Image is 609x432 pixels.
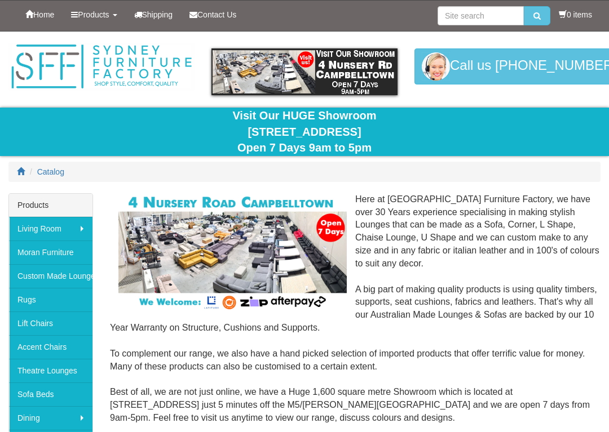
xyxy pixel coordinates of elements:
a: Living Room [9,217,92,241]
a: Shipping [126,1,182,29]
div: Visit Our HUGE Showroom [STREET_ADDRESS] Open 7 Days 9am to 5pm [8,108,601,156]
a: Lift Chairs [9,311,92,335]
input: Site search [438,6,524,25]
span: Products [78,10,109,19]
a: Sofa Beds [9,382,92,406]
a: Home [17,1,63,29]
li: 0 items [559,9,592,20]
span: Shipping [142,10,173,19]
a: Dining [9,406,92,430]
img: showroom.gif [211,48,398,95]
img: Sydney Furniture Factory [8,43,195,91]
a: Rugs [9,288,92,311]
img: Corner Modular Lounges [118,193,347,312]
a: Products [63,1,125,29]
a: Catalog [37,167,64,176]
a: Custom Made Lounges [9,264,92,288]
a: Theatre Lounges [9,359,92,382]
a: Accent Chairs [9,335,92,359]
span: Home [33,10,54,19]
div: Products [9,194,92,217]
span: Contact Us [197,10,236,19]
a: Moran Furniture [9,241,92,264]
a: Contact Us [181,1,245,29]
